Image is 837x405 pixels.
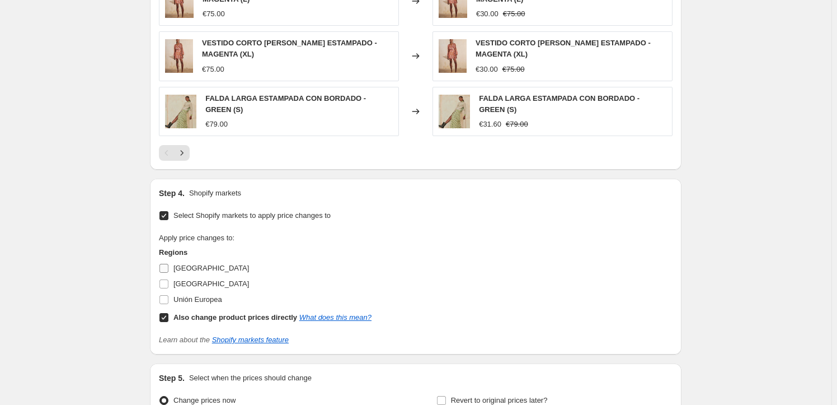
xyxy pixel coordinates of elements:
[205,94,366,114] span: FALDA LARGA ESTAMPADA CON BORDADO - GREEN (S)
[159,145,190,161] nav: Pagination
[451,396,548,404] span: Revert to original prices later?
[173,264,249,272] span: [GEOGRAPHIC_DATA]
[479,94,639,114] span: FALDA LARGA ESTAMPADA CON BORDADO - GREEN (S)
[439,39,467,73] img: NI.NYRE_000035_3_80x.jpg
[165,39,193,73] img: NI.NYRE_000035_3_80x.jpg
[479,119,501,130] div: €31.60
[476,64,498,75] div: €30.00
[173,295,222,304] span: Unión Europea
[476,39,651,58] span: VESTIDO CORTO [PERSON_NAME] ESTAMPADO - MAGENTA (XL)
[174,145,190,161] button: Next
[189,373,312,384] p: Select when the prices should change
[159,373,185,384] h2: Step 5.
[506,119,528,130] strike: €79.00
[165,95,196,128] img: AU.HEMA_000011_1_80x.jpg
[159,247,372,258] h3: Regions
[476,8,499,20] div: €30.00
[173,211,331,220] span: Select Shopify markets to apply price changes to
[439,95,470,128] img: AU.HEMA_000011_1_80x.jpg
[173,313,297,322] b: Also change product prices directly
[173,396,236,404] span: Change prices now
[212,336,289,344] a: Shopify markets feature
[189,188,241,199] p: Shopify markets
[299,313,372,322] a: What does this mean?
[502,64,525,75] strike: €75.00
[503,8,525,20] strike: €75.00
[203,8,225,20] div: €75.00
[173,280,249,288] span: [GEOGRAPHIC_DATA]
[159,336,289,344] i: Learn about the
[205,119,228,130] div: €79.00
[159,188,185,199] h2: Step 4.
[202,64,224,75] div: €75.00
[159,234,234,242] span: Apply price changes to:
[202,39,377,58] span: VESTIDO CORTO [PERSON_NAME] ESTAMPADO - MAGENTA (XL)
